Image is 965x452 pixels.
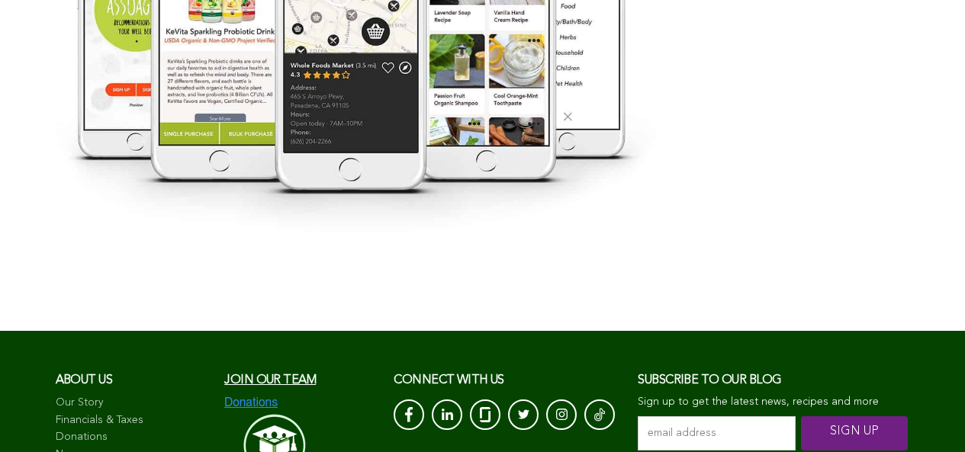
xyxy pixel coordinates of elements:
[224,374,316,386] a: Join our team
[56,374,113,386] span: About us
[638,369,909,392] h3: Subscribe to our blog
[638,416,796,450] input: email address
[889,379,965,452] iframe: Chat Widget
[801,416,908,450] input: SIGN UP
[224,396,278,409] img: Donations
[56,430,210,445] a: Donations
[638,396,909,409] p: Sign up to get the latest news, recipes and more
[594,407,605,422] img: Tik-Tok-Icon
[56,396,210,411] a: Our Story
[56,413,210,428] a: Financials & Taxes
[480,407,491,422] img: glassdoor_White
[394,374,504,386] span: CONNECT with us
